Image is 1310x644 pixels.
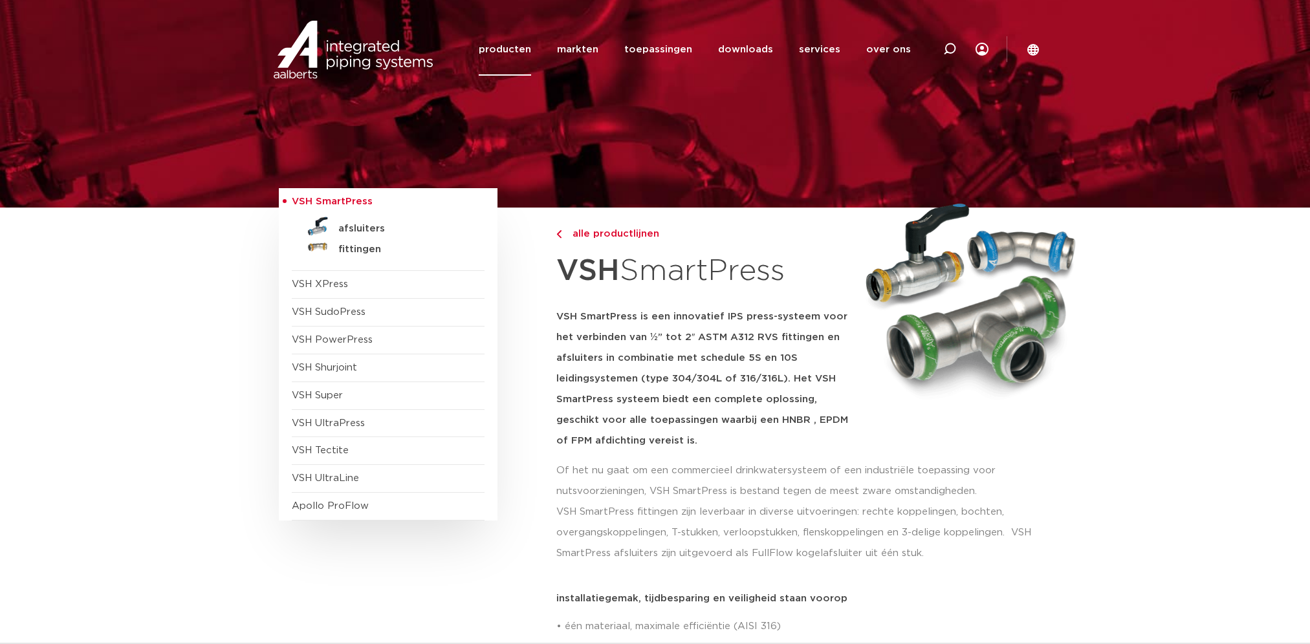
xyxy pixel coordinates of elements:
div: my IPS [976,23,988,76]
p: Of het nu gaat om een commercieel drinkwatersysteem of een industriële toepassing voor nutsvoorzi... [556,460,1032,564]
a: VSH SudoPress [292,307,366,317]
a: markten [557,23,598,76]
a: VSH Tectite [292,445,349,455]
h5: afsluiters [338,223,466,235]
a: alle productlijnen [556,226,849,242]
span: alle productlijnen [565,229,659,239]
a: VSH PowerPress [292,335,373,345]
a: fittingen [292,237,485,257]
a: afsluiters [292,216,485,237]
strong: VSH [556,256,620,286]
a: VSH UltraLine [292,473,359,483]
p: installatiegemak, tijdbesparing en veiligheid staan voorop [556,594,1032,603]
a: Apollo ProFlow [292,501,369,511]
a: over ons [866,23,911,76]
a: VSH Super [292,391,343,400]
a: services [799,23,840,76]
strong: VSH SmartPress is een innovatief IPS press-systeem voor het verbinden van ½” tot 2″ ASTM A312 RVS... [556,312,848,445]
a: VSH Shurjoint [292,363,357,372]
a: producten [479,23,531,76]
h5: fittingen [338,244,466,255]
img: chevron-right.svg [556,230,562,239]
a: VSH UltraPress [292,418,365,428]
h1: SmartPress [556,246,849,296]
a: toepassingen [624,23,692,76]
a: VSH XPress [292,279,348,289]
a: downloads [718,23,773,76]
nav: Menu [479,23,911,76]
span: VSH SmartPress [292,197,373,206]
